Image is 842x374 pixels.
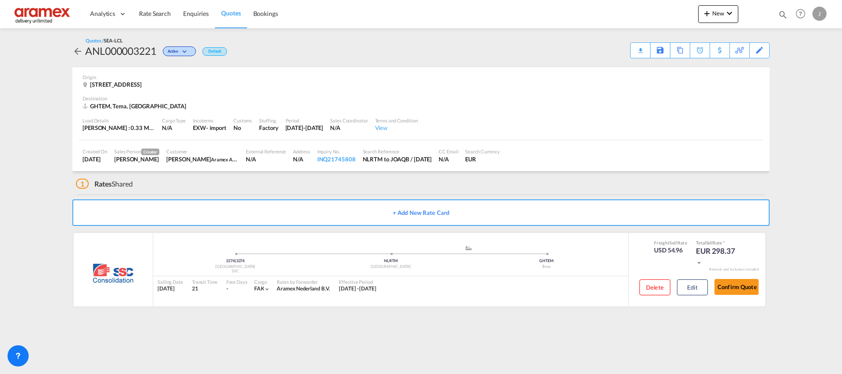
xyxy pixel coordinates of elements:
span: Aramex Aramex International – [GEOGRAPHIC_DATA], [GEOGRAPHIC_DATA] [211,156,376,163]
md-icon: icon-magnify [778,10,788,19]
span: Creator [141,149,159,155]
md-icon: icon-chevron-down [264,286,270,292]
div: Address [293,148,310,155]
div: icon-arrow-left [72,44,85,58]
div: Freight Rate [654,240,687,246]
div: [GEOGRAPHIC_DATA] [158,264,313,270]
div: Factory Stuffing [259,124,278,132]
div: 05 Oct 2025 - 31 Oct 2025 [339,285,376,293]
span: New [702,10,735,17]
div: GHTEM [469,258,624,264]
div: 21 [192,285,218,293]
div: N/A [246,155,286,163]
div: [DATE] [158,285,183,293]
div: Quotes /SEA-LCL [86,37,123,44]
span: Rate Search [139,10,171,17]
div: SSC [158,268,313,274]
div: Search Reference [363,148,432,155]
span: SEA-LCL [104,38,122,43]
div: External Reference [246,148,286,155]
span: Sell [669,240,677,245]
div: NLRTM [313,258,468,264]
div: Incoterms [193,117,226,124]
div: Destination [83,95,759,102]
div: - import [206,124,226,132]
div: Janice Camporaso [114,155,159,163]
div: J [812,7,827,21]
div: Tema [469,264,624,270]
span: 3274 [236,258,245,263]
span: Subject to Remarks [722,240,725,245]
div: Free Days [226,279,248,285]
button: Confirm Quote [714,279,759,295]
div: Origin [83,74,759,80]
span: [STREET_ADDRESS] [90,81,141,88]
div: No [233,124,252,132]
div: CC Email [439,148,458,155]
div: Created On [83,148,107,155]
div: Sailing Date [158,279,183,285]
div: Quote PDF is not available at this time [635,43,646,51]
button: Edit [677,279,708,295]
span: [DATE] - [DATE] [339,285,376,292]
span: 1 [76,179,89,189]
div: Help [793,6,812,22]
div: Default [203,47,227,56]
div: Change Status Here [156,44,198,58]
div: Rates by Forwarder [277,279,330,285]
md-icon: icon-plus 400-fg [702,8,712,19]
div: INQ21745808 [317,155,356,163]
div: [PERSON_NAME] : 0.33 MT | Volumetric Wt : 1.18 CBM | Chargeable Wt : 1.18 W/M [83,124,155,132]
span: Rates [94,179,112,188]
div: USD 54.96 [654,246,687,255]
span: Active [168,49,180,57]
div: 3274, 3274, Netherlands [83,80,143,88]
div: NLRTM to JOAQB / 26 Apr 2024 [363,155,432,163]
div: Aramex Nederland B.V. [277,285,330,293]
button: Delete [639,279,670,295]
div: View [375,124,418,132]
div: EUR [465,155,500,163]
div: Remark and Inclusion included [703,267,765,272]
div: 5 Oct 2025 [83,155,107,163]
div: Shared [76,179,133,189]
div: EXW [193,124,206,132]
img: dca169e0c7e311edbe1137055cab269e.png [13,4,73,24]
div: Sales Coordinator [330,117,368,124]
div: N/A [439,155,458,163]
div: Effective Period [339,279,376,285]
div: [GEOGRAPHIC_DATA] [313,264,468,270]
div: Cargo [254,279,271,285]
div: Change Status Here [163,46,196,56]
span: Bookings [253,10,278,17]
div: GHTEM, Tema, Asia [83,102,188,110]
span: Enquiries [183,10,209,17]
md-icon: icon-chevron-down [180,50,191,54]
div: N/A [162,124,186,132]
md-icon: icon-arrow-left [72,46,83,57]
div: Total Rate [696,240,740,246]
div: Customs [233,117,252,124]
span: FAK [254,285,264,292]
md-icon: icon-chevron-down [696,260,702,266]
button: icon-plus 400-fgNewicon-chevron-down [698,5,738,23]
span: Aramex Nederland B.V. [277,285,330,292]
div: icon-magnify [778,10,788,23]
div: Cargo Type [162,117,186,124]
div: Period [286,117,323,124]
div: N/A [293,155,310,163]
div: Kweku Davies [166,155,239,163]
div: Transit Time [192,279,218,285]
span: Analytics [90,9,115,18]
md-icon: assets/icons/custom/ship-fill.svg [463,246,474,250]
span: Help [793,6,808,21]
div: Inquiry No. [317,148,356,155]
div: Customer [166,148,239,155]
div: N/A [330,124,368,132]
md-icon: icon-chevron-down [724,8,735,19]
md-icon: icon-download [635,44,646,51]
span: Quotes [221,9,241,17]
div: Sales Person [114,148,159,155]
div: Terms and Condition [375,117,418,124]
div: Stuffing [259,117,278,124]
